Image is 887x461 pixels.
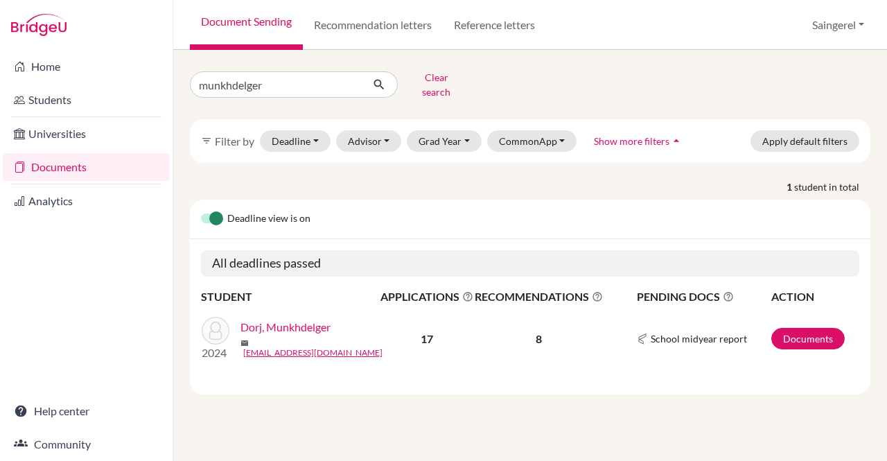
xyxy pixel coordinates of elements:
[215,134,254,148] span: Filter by
[594,135,669,147] span: Show more filters
[669,134,683,148] i: arrow_drop_up
[240,339,249,347] span: mail
[201,288,380,306] th: STUDENT
[637,288,770,305] span: PENDING DOCS
[3,187,170,215] a: Analytics
[243,347,383,359] a: [EMAIL_ADDRESS][DOMAIN_NAME]
[336,130,402,152] button: Advisor
[3,153,170,181] a: Documents
[201,250,859,277] h5: All deadlines passed
[201,135,212,146] i: filter_list
[787,180,794,194] strong: 1
[227,211,310,227] span: Deadline view is on
[806,12,870,38] button: Saingerel
[487,130,577,152] button: CommonApp
[380,288,473,305] span: APPLICATIONS
[794,180,870,194] span: student in total
[421,332,433,345] b: 17
[3,120,170,148] a: Universities
[202,317,229,345] img: Dorj, Munkhdelger
[3,53,170,80] a: Home
[398,67,475,103] button: Clear search
[582,130,695,152] button: Show more filtersarrow_drop_up
[3,430,170,458] a: Community
[240,319,331,336] a: Dorj, Munkhdelger
[407,130,482,152] button: Grad Year
[202,345,229,361] p: 2024
[3,86,170,114] a: Students
[11,14,67,36] img: Bridge-U
[3,397,170,425] a: Help center
[750,130,859,152] button: Apply default filters
[475,331,603,347] p: 8
[637,333,648,345] img: Common App logo
[771,328,845,349] a: Documents
[651,331,747,346] span: School midyear report
[190,71,362,98] input: Find student by name...
[771,288,859,306] th: ACTION
[260,130,331,152] button: Deadline
[475,288,603,305] span: RECOMMENDATIONS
